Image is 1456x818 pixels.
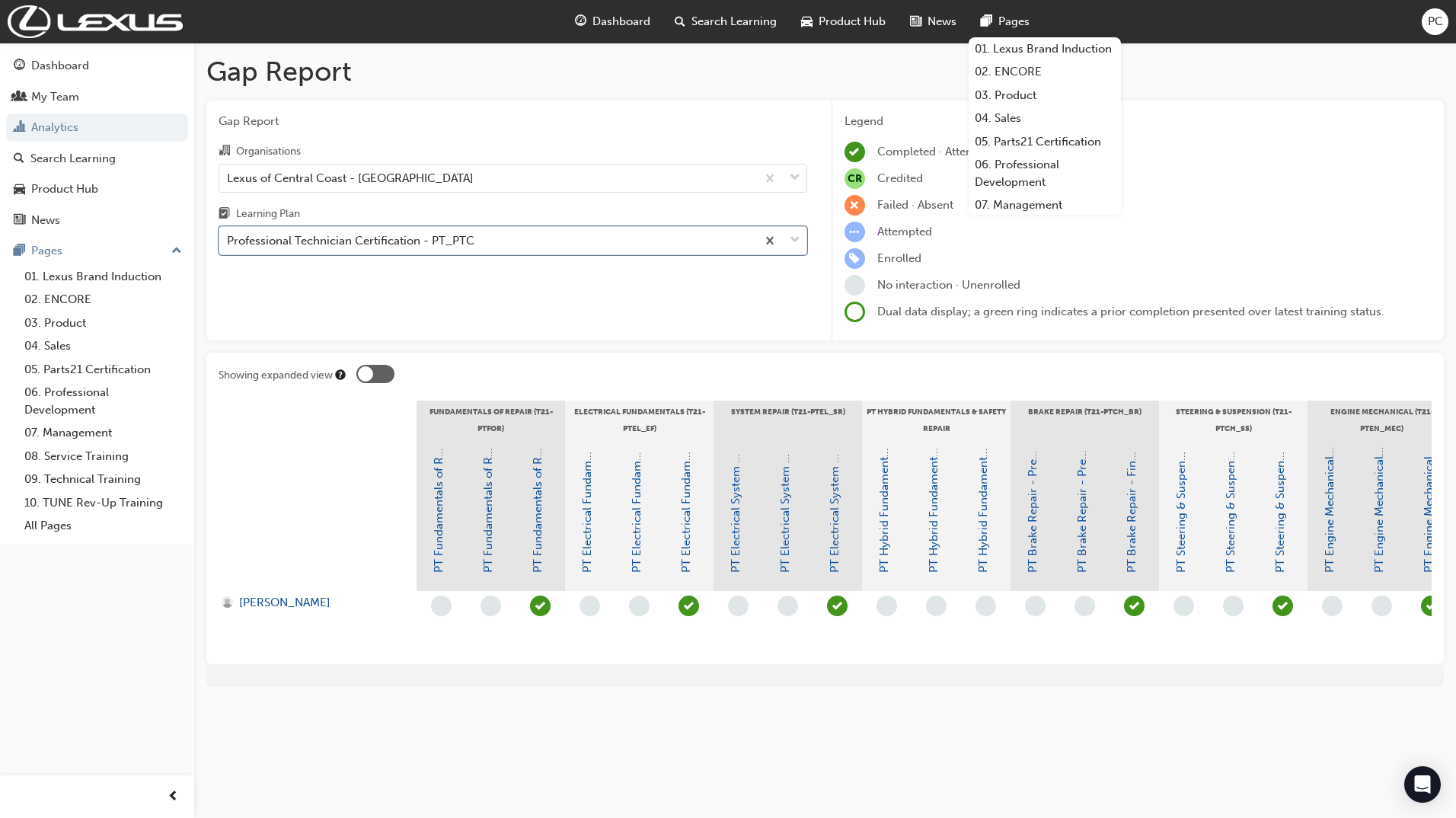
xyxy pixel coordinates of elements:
span: learningRecordVerb_COMPLETE-icon [679,596,699,616]
a: PT Electrical Fundamentals - Pre-Read [580,369,594,573]
div: Pages [31,242,62,260]
span: car-icon [14,183,25,197]
span: learningRecordVerb_COMPLETE-icon [1272,596,1293,616]
span: search-icon [675,12,685,31]
button: PC [1422,8,1448,35]
div: PT Hybrid Fundamentals & Safety Repair [862,401,1011,439]
span: down-icon [790,168,800,188]
div: Showing expanded view [219,368,333,383]
div: Open Intercom Messenger [1404,766,1441,803]
a: PT Engine Mechanical - Pre-Read [1323,395,1336,573]
img: Trak [8,5,183,38]
span: news-icon [14,214,25,228]
span: up-icon [171,241,182,261]
a: Analytics [6,113,188,142]
span: PC [1428,13,1443,30]
span: learningRecordVerb_NONE-icon [1371,596,1392,616]
a: PT Engine Mechanical - Final Assessment [1422,355,1435,573]
span: Enrolled [877,251,921,265]
a: pages-iconPages [969,6,1042,37]
button: Pages [6,237,188,265]
span: learningRecordVerb_NONE-icon [845,275,865,296]
span: Dashboard [592,13,650,30]
span: Dual data display; a green ring indicates a prior completion presented over latest training status. [877,305,1384,318]
span: learningRecordVerb_ENROLL-icon [845,248,865,269]
div: Product Hub [31,181,98,198]
a: 05. Parts21 Certification [969,130,1121,154]
a: 02. ENCORE [969,60,1121,84]
span: null-icon [845,168,865,189]
span: Product Hub [819,13,886,30]
a: All Pages [18,514,188,538]
span: people-icon [14,91,25,104]
a: news-iconNews [898,6,969,37]
a: News [6,206,188,235]
a: Dashboard [6,52,188,80]
span: pages-icon [981,12,992,31]
a: 04. Sales [969,107,1121,130]
a: 01. Lexus Brand Induction [969,37,1121,61]
a: PT Fundamentals of Repair - Final Assessment [531,329,544,573]
span: learningRecordVerb_NONE-icon [481,596,501,616]
a: PT Fundamentals of Repair - Pre-Read [432,369,445,573]
span: learningRecordVerb_NONE-icon [1173,596,1194,616]
span: News [928,13,956,30]
span: learningRecordVerb_COMPLETE-icon [845,142,865,162]
span: learningRecordVerb_NONE-icon [1223,596,1244,616]
a: PT Electrical System Repair - Final Assessment [828,328,841,573]
span: guage-icon [14,59,25,73]
div: Steering & Suspension (T21-PTCH_SS) [1159,401,1308,439]
a: guage-iconDashboard [563,6,663,37]
div: Fundamentals of Repair (T21-PTFOR) [417,401,565,439]
div: Engine Mechanical (T21-PTEN_MEC) [1308,401,1456,439]
span: down-icon [790,231,800,251]
a: PT Steering & Suspension - Final Assessment [1273,337,1287,573]
span: learningRecordVerb_COMPLETE-icon [1124,596,1145,616]
span: Completed · Attended · Passed [877,145,1038,158]
span: learningplan-icon [219,208,230,222]
span: learningRecordVerb_NONE-icon [975,596,996,616]
a: 10. TUNE Rev-Up Training [18,491,188,515]
a: search-iconSearch Learning [663,6,789,37]
a: My Team [6,83,188,111]
div: Tooltip anchor [334,368,347,382]
div: Brake Repair (T21-PTCH_BR) [1011,401,1159,439]
span: learningRecordVerb_NONE-icon [629,596,650,616]
span: car-icon [801,12,813,31]
span: learningRecordVerb_COMPLETE-icon [827,596,848,616]
span: Search Learning [691,13,777,30]
span: organisation-icon [219,145,230,158]
div: Learning Plan [236,206,300,222]
span: Failed · Absent [877,198,953,212]
div: My Team [31,88,79,106]
div: Search Learning [30,150,116,168]
div: Electrical Fundamentals (T21-PTEL_EF) [565,401,714,439]
span: learningRecordVerb_NONE-icon [777,596,798,616]
span: learningRecordVerb_FAIL-icon [845,195,865,216]
a: PT Electrical System Repair - Pre-Read [729,368,742,573]
span: learningRecordVerb_COMPLETE-icon [1421,596,1442,616]
span: Gap Report [219,113,807,130]
div: Dashboard [31,57,89,75]
span: learningRecordVerb_NONE-icon [1025,596,1046,616]
a: PT Brake Repair - Pre-Read [1026,427,1039,573]
a: Search Learning [6,145,188,173]
span: chart-icon [14,121,25,135]
div: Legend [845,113,1432,130]
span: learningRecordVerb_NONE-icon [431,596,452,616]
span: [PERSON_NAME] [239,594,330,612]
span: guage-icon [575,12,586,31]
div: Organisations [236,144,301,159]
a: 09. Technical Training [18,468,188,491]
a: 05. Parts21 Certification [18,358,188,382]
a: PT Electrical Fundamentals - Final Assessment [679,328,693,573]
div: Lexus of Central Coast - [GEOGRAPHIC_DATA] [227,169,474,187]
a: 03. Product [18,312,188,335]
span: learningRecordVerb_NONE-icon [1322,596,1343,616]
a: 03. Product [969,84,1121,107]
div: Professional Technician Certification - PT_PTC [227,232,474,250]
div: News [31,212,60,229]
a: car-iconProduct Hub [789,6,898,37]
